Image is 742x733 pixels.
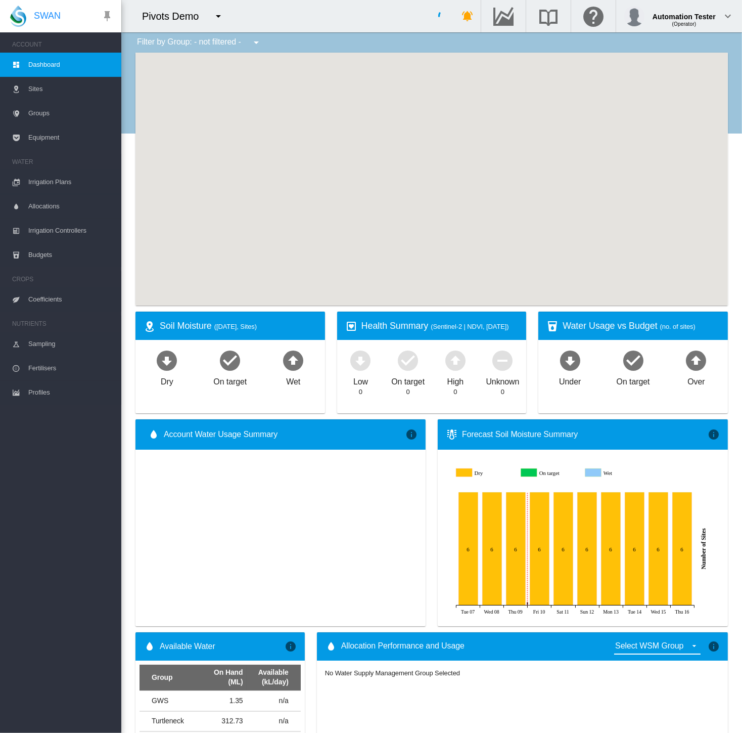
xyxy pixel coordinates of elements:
div: 0 [359,387,362,397]
div: n/a [251,696,289,706]
th: Available (kL/day) [247,665,301,691]
g: Dry Oct 16, 2025 6 [672,493,691,606]
g: Dry Oct 10, 2025 6 [530,493,549,606]
md-icon: Click here for help [581,10,606,22]
tspan: Tue 14 [628,609,641,615]
g: Dry Oct 15, 2025 6 [648,493,668,606]
md-icon: icon-water [148,428,160,441]
span: Sites [28,77,113,101]
div: 0 [501,387,504,397]
div: Automation Tester [653,8,716,18]
tspan: Wed 15 [651,609,666,615]
div: On target [213,372,247,387]
md-icon: icon-menu-down [212,10,224,22]
span: Profiles [28,380,113,405]
tspan: Thu 09 [508,609,522,615]
img: SWAN-Landscape-Logo-Colour-drop.png [10,6,26,27]
md-icon: icon-information [285,640,297,653]
g: Dry Oct 07, 2025 6 [458,493,478,606]
span: ([DATE], Sites) [214,323,257,330]
tspan: Wed 08 [484,609,499,615]
span: SWAN [34,10,61,22]
md-icon: icon-arrow-up-bold-circle [281,348,305,372]
tspan: Thu 16 [675,609,689,615]
div: 312.73 [197,716,243,726]
span: Coefficients [28,287,113,312]
md-icon: icon-information [405,428,418,441]
tspan: Tue 07 [461,609,475,615]
md-icon: icon-water [325,640,337,653]
span: Allocations [28,194,113,219]
div: No Water Supply Management Group Selected [325,669,460,678]
g: Dry Oct 11, 2025 6 [553,493,573,606]
div: Under [559,372,581,387]
div: Forecast Soil Moisture Summary [462,429,708,440]
md-icon: icon-arrow-down-bold-circle [348,348,373,372]
md-icon: icon-information [708,640,720,653]
span: Sampling [28,332,113,356]
tspan: Sat 11 [556,609,569,615]
span: (Operator) [672,21,697,27]
span: NUTRIENTS [12,316,113,332]
div: Filter by Group: - not filtered - [129,32,269,53]
g: Dry [456,468,514,478]
div: 0 [406,387,410,397]
button: icon-menu-down [208,6,228,26]
div: On target [617,372,650,387]
md-icon: icon-checkbox-marked-circle [396,348,420,372]
th: On Hand (ML) [193,665,247,691]
md-icon: icon-chevron-down [722,10,734,22]
g: Dry Oct 13, 2025 6 [601,493,620,606]
div: High [447,372,464,387]
span: Irrigation Plans [28,170,113,194]
md-icon: icon-information [708,428,720,441]
g: Dry Oct 14, 2025 6 [625,493,644,606]
tspan: Sun 12 [580,609,594,615]
td: GWS [140,691,193,711]
md-icon: icon-arrow-up-bold-circle [443,348,468,372]
button: icon-menu-down [246,32,266,53]
g: Dry Oct 12, 2025 6 [577,493,596,606]
md-icon: icon-arrow-up-bold-circle [684,348,708,372]
span: Fertilisers [28,356,113,380]
md-icon: icon-cup-water [546,320,559,332]
div: On target [391,372,425,387]
div: Over [687,372,705,387]
md-icon: icon-pin [101,10,113,22]
span: Irrigation Controllers [28,219,113,243]
tspan: Fri 10 [533,609,545,615]
md-icon: icon-bell-ring [461,10,474,22]
md-icon: icon-map-marker-radius [144,320,156,332]
div: 1.35 [197,696,243,706]
tspan: Number of Sites [700,528,707,569]
md-select: {{'ALLOCATION.SELECT_GROUP' | i18next}} [614,639,701,655]
div: Dry [161,372,173,387]
div: Soil Moisture [160,320,317,332]
span: (no. of sites) [660,323,695,330]
md-icon: icon-water [144,640,156,653]
div: Pivots Demo [142,9,208,23]
tspan: Mon 13 [603,609,619,615]
div: Low [353,372,368,387]
span: CROPS [12,271,113,287]
md-icon: icon-arrow-down-bold-circle [155,348,179,372]
span: WATER [12,154,113,170]
div: Unknown [486,372,519,387]
img: profile.jpg [624,6,644,26]
g: Dry Oct 09, 2025 6 [506,493,525,606]
div: Health Summary [361,320,519,332]
span: Equipment [28,125,113,150]
button: icon-bell-ring [457,6,478,26]
g: On target [522,468,579,478]
g: Dry Oct 08, 2025 6 [482,493,501,606]
th: Group [140,665,193,691]
span: Available Water [160,641,215,652]
span: Dashboard [28,53,113,77]
md-icon: icon-menu-down [250,36,262,49]
div: Water Usage vs Budget [563,320,720,332]
div: 0 [453,387,457,397]
span: Account Water Usage Summary [164,429,405,440]
span: Budgets [28,243,113,267]
md-icon: icon-checkbox-marked-circle [621,348,645,372]
md-icon: icon-arrow-down-bold-circle [558,348,582,372]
